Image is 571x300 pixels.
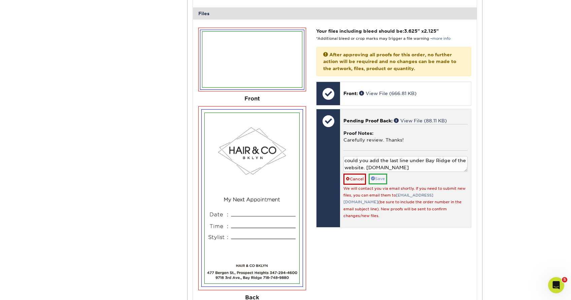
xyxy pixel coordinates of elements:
[343,124,468,150] div: Carefully review. Thanks!
[359,91,416,96] a: View File (666.81 KB)
[2,279,57,298] iframe: Google Customer Reviews
[369,174,387,184] a: Save
[343,91,358,96] span: Front:
[343,118,393,123] span: Pending Proof Back:
[432,36,450,41] a: more info
[343,130,373,136] strong: Proof Notes:
[323,52,456,71] strong: After approving all proofs for this order, no further action will be required and no changes can ...
[316,28,439,34] strong: Your files including bleed should be: " x "
[198,91,306,106] div: Front
[394,118,447,123] a: View File (88.11 KB)
[548,277,564,293] iframe: Intercom live chat
[316,36,450,41] small: *Additional bleed or crop marks may trigger a file warning –
[424,28,436,34] span: 2.125
[193,7,477,20] div: Files
[404,28,417,34] span: 3.625
[562,277,567,282] span: 5
[343,186,466,218] small: We will contact you via email shortly. If you need to submit new files, you can email them to (be...
[343,174,366,184] a: Cancel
